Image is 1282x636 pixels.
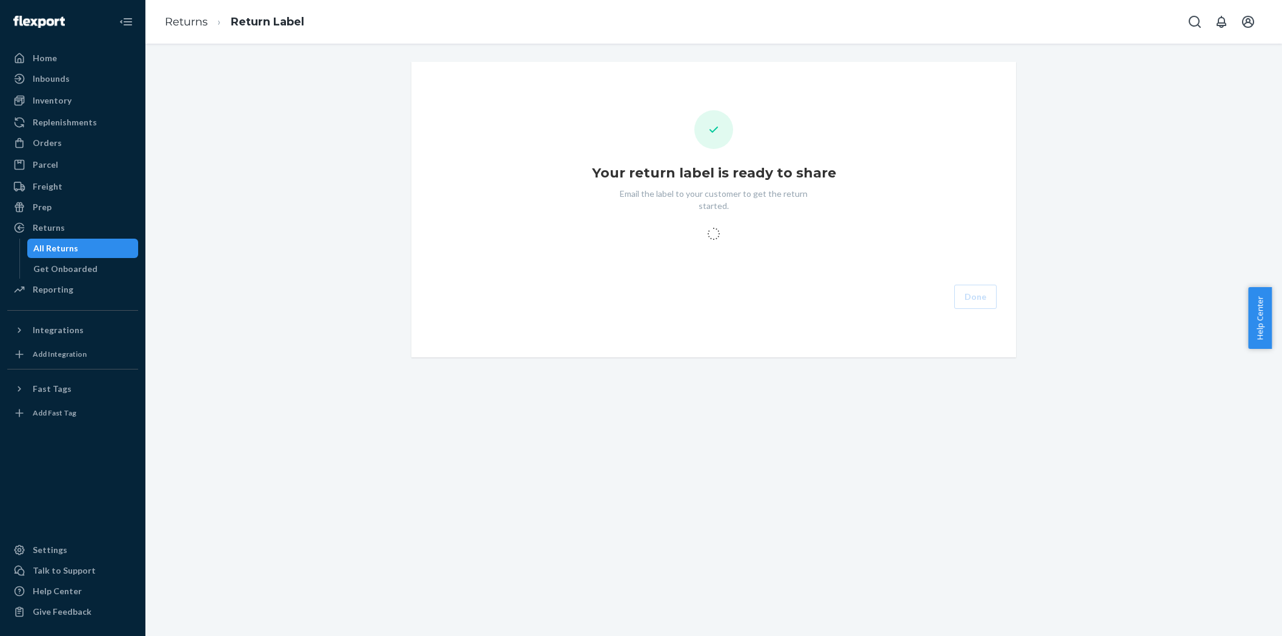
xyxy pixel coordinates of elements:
button: Open Search Box [1183,10,1207,34]
div: Add Integration [33,349,87,359]
div: Talk to Support [33,565,96,577]
div: Give Feedback [33,606,91,618]
a: Returns [7,218,138,237]
a: Orders [7,133,138,153]
a: Freight [7,177,138,196]
div: Prep [33,201,51,213]
div: Replenishments [33,116,97,128]
div: Fast Tags [33,383,71,395]
button: Fast Tags [7,379,138,399]
button: Open account menu [1236,10,1260,34]
button: Give Feedback [7,602,138,621]
div: Inbounds [33,73,70,85]
button: Close Navigation [114,10,138,34]
a: All Returns [27,239,139,258]
p: Email the label to your customer to get the return started. [608,188,820,212]
h1: Your return label is ready to share [592,164,836,183]
a: Return Label [231,15,304,28]
ol: breadcrumbs [155,4,314,40]
a: Returns [165,15,208,28]
div: Reporting [33,283,73,296]
div: All Returns [33,242,78,254]
div: Orders [33,137,62,149]
button: Talk to Support [7,561,138,580]
a: Get Onboarded [27,259,139,279]
div: Add Fast Tag [33,408,76,418]
div: Settings [33,544,67,556]
a: Home [7,48,138,68]
a: Replenishments [7,113,138,132]
a: Reporting [7,280,138,299]
a: Inbounds [7,69,138,88]
div: Help Center [33,585,82,597]
div: Home [33,52,57,64]
div: Integrations [33,324,84,336]
button: Done [954,285,997,309]
a: Parcel [7,155,138,174]
a: Add Integration [7,345,138,364]
img: Flexport logo [13,16,65,28]
a: Add Fast Tag [7,403,138,423]
div: Inventory [33,94,71,107]
button: Help Center [1248,287,1272,349]
a: Settings [7,540,138,560]
div: Freight [33,181,62,193]
a: Inventory [7,91,138,110]
button: Integrations [7,320,138,340]
div: Returns [33,222,65,234]
a: Prep [7,197,138,217]
button: Open notifications [1209,10,1234,34]
div: Parcel [33,159,58,171]
div: Get Onboarded [33,263,98,275]
a: Help Center [7,581,138,601]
